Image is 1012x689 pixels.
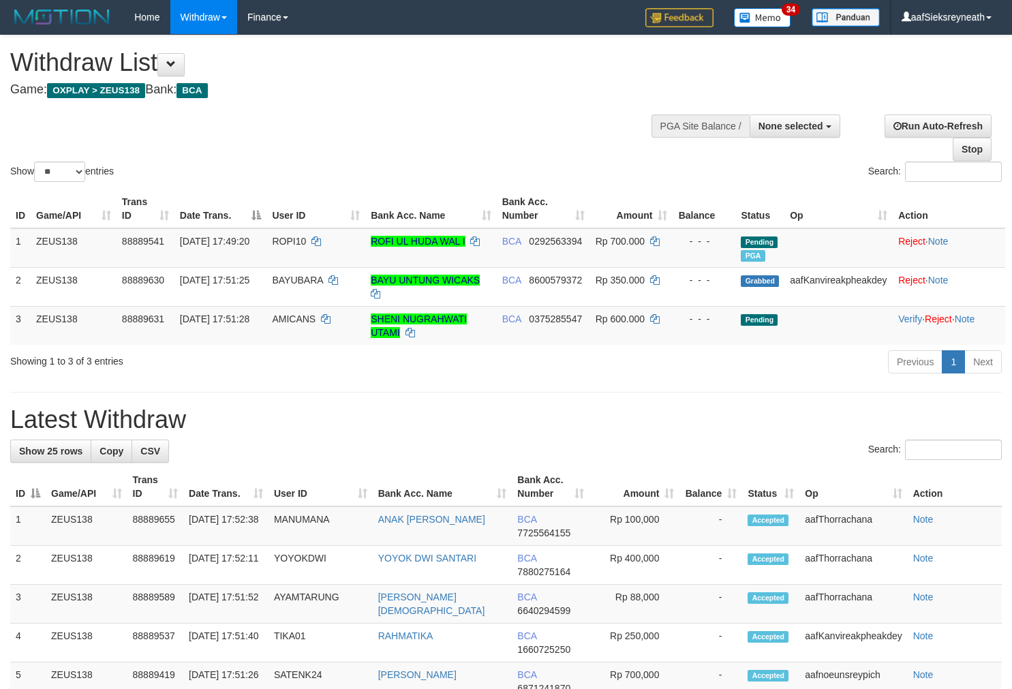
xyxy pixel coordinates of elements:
span: Marked by aafnoeunsreypich [741,250,765,262]
th: Status [735,189,784,228]
td: 1 [10,506,46,546]
span: OXPLAY > ZEUS138 [47,83,145,98]
td: - [679,585,742,624]
a: Reject [898,236,925,247]
td: 88889619 [127,546,184,585]
img: Button%20Memo.svg [734,8,791,27]
div: - - - [678,312,730,326]
span: 88889631 [122,313,164,324]
th: Balance: activate to sort column ascending [679,468,742,506]
td: - [679,624,742,662]
td: ZEUS138 [31,228,117,268]
div: Showing 1 to 3 of 3 entries [10,349,412,368]
span: Pending [741,236,778,248]
th: User ID: activate to sort column ascending [269,468,373,506]
a: Note [928,275,949,286]
td: ZEUS138 [46,624,127,662]
td: 2 [10,267,31,306]
th: Action [893,189,1005,228]
th: Bank Acc. Name: activate to sort column ascending [365,189,496,228]
a: Reject [925,313,952,324]
td: ZEUS138 [46,546,127,585]
th: Bank Acc. Name: activate to sort column ascending [373,468,512,506]
span: Accepted [748,631,788,643]
th: ID [10,189,31,228]
a: Note [913,553,934,564]
td: [DATE] 17:51:40 [183,624,269,662]
span: [DATE] 17:51:28 [180,313,249,324]
th: Balance [673,189,735,228]
div: PGA Site Balance / [651,114,750,138]
th: Trans ID: activate to sort column ascending [117,189,174,228]
th: Trans ID: activate to sort column ascending [127,468,184,506]
span: BCA [517,553,536,564]
span: [DATE] 17:51:25 [180,275,249,286]
th: Game/API: activate to sort column ascending [31,189,117,228]
span: Copy 1660725250 to clipboard [517,644,570,655]
a: ROFI UL HUDA WAL I [371,236,465,247]
td: Rp 88,000 [589,585,679,624]
td: 3 [10,306,31,345]
span: Show 25 rows [19,446,82,457]
td: - [679,506,742,546]
label: Search: [868,440,1002,460]
a: Stop [953,138,992,161]
td: ZEUS138 [46,506,127,546]
td: ZEUS138 [46,585,127,624]
span: [DATE] 17:49:20 [180,236,249,247]
td: 1 [10,228,31,268]
div: - - - [678,234,730,248]
th: Action [908,468,1002,506]
input: Search: [905,440,1002,460]
td: YOYOKDWI [269,546,373,585]
td: · [893,228,1005,268]
span: CSV [140,446,160,457]
a: Copy [91,440,132,463]
span: BCA [517,514,536,525]
span: Rp 350.000 [596,275,645,286]
td: 3 [10,585,46,624]
a: CSV [132,440,169,463]
td: Rp 100,000 [589,506,679,546]
span: Pending [741,314,778,326]
th: Amount: activate to sort column ascending [590,189,673,228]
a: Previous [888,350,942,373]
a: ANAK [PERSON_NAME] [378,514,485,525]
a: Show 25 rows [10,440,91,463]
td: MANUMANA [269,506,373,546]
td: - [679,546,742,585]
span: ROPI10 [272,236,306,247]
a: RAHMATIKA [378,630,433,641]
th: Date Trans.: activate to sort column ascending [183,468,269,506]
th: Amount: activate to sort column ascending [589,468,679,506]
a: Note [928,236,949,247]
span: None selected [758,121,823,132]
span: Rp 600.000 [596,313,645,324]
a: Verify [898,313,922,324]
td: TIKA01 [269,624,373,662]
td: AYAMTARUNG [269,585,373,624]
span: Copy 7880275164 to clipboard [517,566,570,577]
span: BCA [517,669,536,680]
td: ZEUS138 [31,267,117,306]
img: panduan.png [812,8,880,27]
span: Copy 0375285547 to clipboard [529,313,582,324]
span: BCA [517,630,536,641]
span: BCA [517,592,536,602]
a: Note [913,514,934,525]
th: Bank Acc. Number: activate to sort column ascending [497,189,590,228]
select: Showentries [34,162,85,182]
th: Status: activate to sort column ascending [742,468,799,506]
a: [PERSON_NAME][DEMOGRAPHIC_DATA] [378,592,485,616]
th: Date Trans.: activate to sort column descending [174,189,267,228]
td: aafKanvireakpheakdey [784,267,893,306]
th: User ID: activate to sort column ascending [266,189,365,228]
span: Accepted [748,670,788,682]
td: · [893,267,1005,306]
td: aafThorrachana [799,506,907,546]
a: 1 [942,350,965,373]
td: [DATE] 17:51:52 [183,585,269,624]
td: Rp 400,000 [589,546,679,585]
label: Show entries [10,162,114,182]
a: Run Auto-Refresh [885,114,992,138]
